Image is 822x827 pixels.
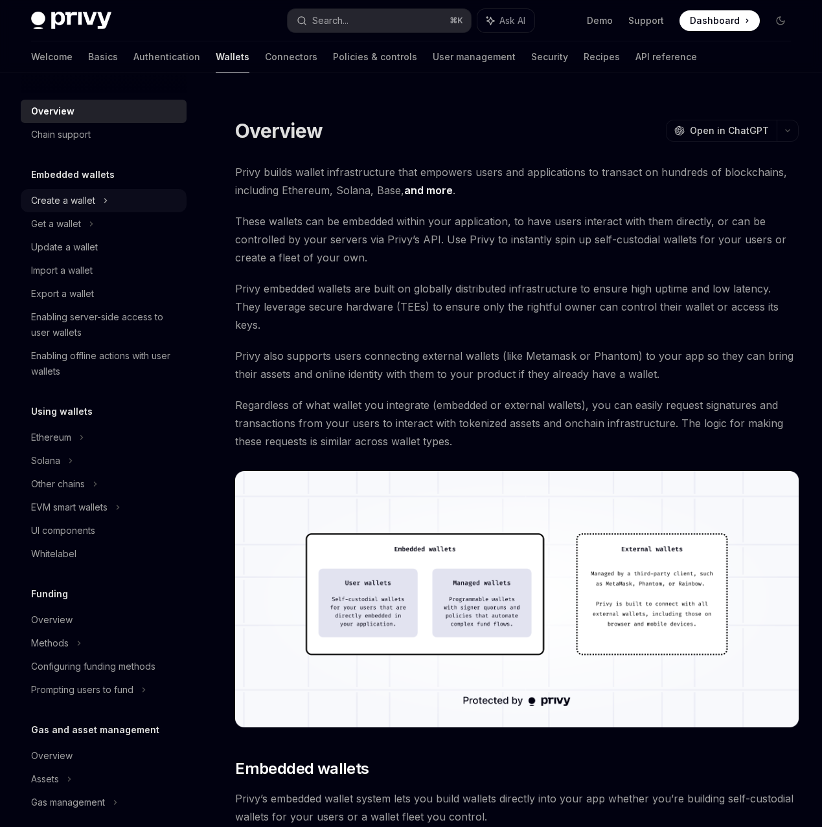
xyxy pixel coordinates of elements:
[31,263,93,278] div: Import a wallet
[235,212,799,267] span: These wallets can be embedded within your application, to have users interact with them directly,...
[333,41,417,72] a: Policies & controls
[31,430,71,445] div: Ethereum
[31,586,68,602] h5: Funding
[770,10,791,31] button: Toggle dark mode
[499,14,525,27] span: Ask AI
[31,404,93,419] h5: Using wallets
[21,608,187,632] a: Overview
[477,9,534,32] button: Ask AI
[31,682,133,698] div: Prompting users to fund
[21,259,187,282] a: Import a wallet
[21,542,187,566] a: Whitelabel
[31,12,111,30] img: dark logo
[31,216,81,232] div: Get a wallet
[450,16,463,26] span: ⌘ K
[31,286,94,302] div: Export a wallet
[587,14,613,27] a: Demo
[31,239,98,255] div: Update a wallet
[235,471,799,727] img: images/walletoverview.png
[31,546,76,562] div: Whitelabel
[21,236,187,259] a: Update a wallet
[31,104,74,119] div: Overview
[21,100,187,123] a: Overview
[235,758,369,779] span: Embedded wallets
[433,41,516,72] a: User management
[31,523,95,538] div: UI components
[531,41,568,72] a: Security
[31,635,69,651] div: Methods
[31,476,85,492] div: Other chains
[31,795,105,810] div: Gas management
[235,280,799,334] span: Privy embedded wallets are built on globally distributed infrastructure to ensure high uptime and...
[235,396,799,450] span: Regardless of what wallet you integrate (embedded or external wallets), you can easily request si...
[265,41,317,72] a: Connectors
[635,41,697,72] a: API reference
[404,184,453,197] a: and more
[235,789,799,826] span: Privy’s embedded wallet system lets you build wallets directly into your app whether you’re build...
[216,41,249,72] a: Wallets
[31,167,115,182] h5: Embedded wallets
[628,14,664,27] a: Support
[133,41,200,72] a: Authentication
[31,309,179,340] div: Enabling server-side access to user wallets
[584,41,620,72] a: Recipes
[31,659,155,674] div: Configuring funding methods
[21,305,187,344] a: Enabling server-side access to user wallets
[21,519,187,542] a: UI components
[679,10,760,31] a: Dashboard
[21,655,187,678] a: Configuring funding methods
[690,14,740,27] span: Dashboard
[235,163,799,199] span: Privy builds wallet infrastructure that empowers users and applications to transact on hundreds o...
[31,453,60,469] div: Solana
[31,41,73,72] a: Welcome
[690,124,769,137] span: Open in ChatGPT
[31,348,179,379] div: Enabling offline actions with user wallets
[31,722,159,738] h5: Gas and asset management
[21,282,187,305] a: Export a wallet
[31,771,59,787] div: Assets
[312,13,348,28] div: Search...
[235,119,323,142] h1: Overview
[31,193,95,208] div: Create a wallet
[21,123,187,146] a: Chain support
[666,120,777,142] button: Open in ChatGPT
[31,127,91,142] div: Chain support
[31,748,73,764] div: Overview
[31,612,73,628] div: Overview
[288,9,470,32] button: Search...⌘K
[31,500,108,515] div: EVM smart wallets
[235,347,799,383] span: Privy also supports users connecting external wallets (like Metamask or Phantom) to your app so t...
[88,41,118,72] a: Basics
[21,344,187,383] a: Enabling offline actions with user wallets
[21,744,187,767] a: Overview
